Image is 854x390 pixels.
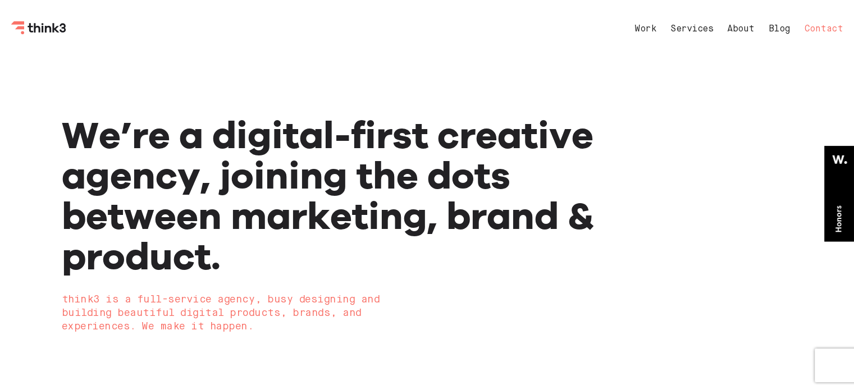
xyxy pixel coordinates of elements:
[769,25,791,34] a: Blog
[670,25,713,34] a: Services
[62,114,647,276] h1: We’re a digital-first creative agency, joining the dots between marketing, brand & product.
[62,293,647,333] h2: think3 is a full-service agency, busy designing and building beautiful digital products, brands, ...
[805,25,843,34] a: Contact
[634,25,656,34] a: Work
[727,25,755,34] a: About
[11,26,67,36] a: Think3 Logo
